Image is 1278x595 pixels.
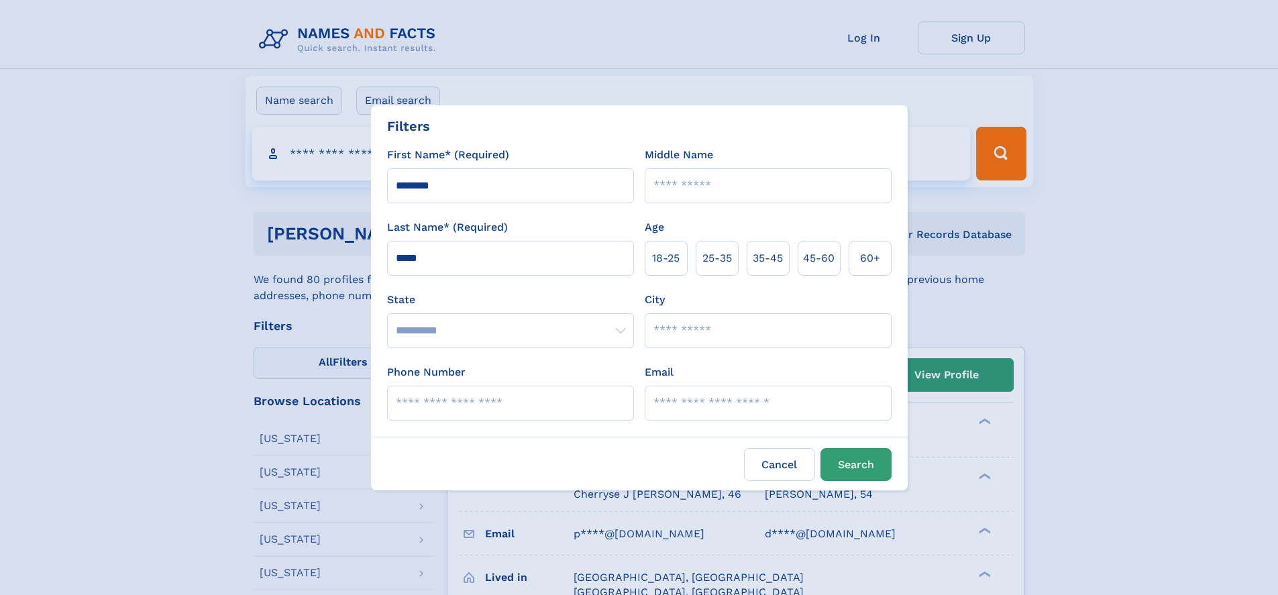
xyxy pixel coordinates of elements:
span: 18‑25 [652,250,680,266]
span: 60+ [860,250,880,266]
label: Last Name* (Required) [387,219,508,235]
label: Middle Name [645,147,713,163]
label: Age [645,219,664,235]
label: State [387,292,634,308]
label: City [645,292,665,308]
button: Search [820,448,892,481]
label: Cancel [744,448,815,481]
label: Phone Number [387,364,466,380]
span: 45‑60 [803,250,835,266]
label: Email [645,364,674,380]
label: First Name* (Required) [387,147,509,163]
span: 25‑35 [702,250,732,266]
span: 35‑45 [753,250,783,266]
div: Filters [387,116,430,136]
